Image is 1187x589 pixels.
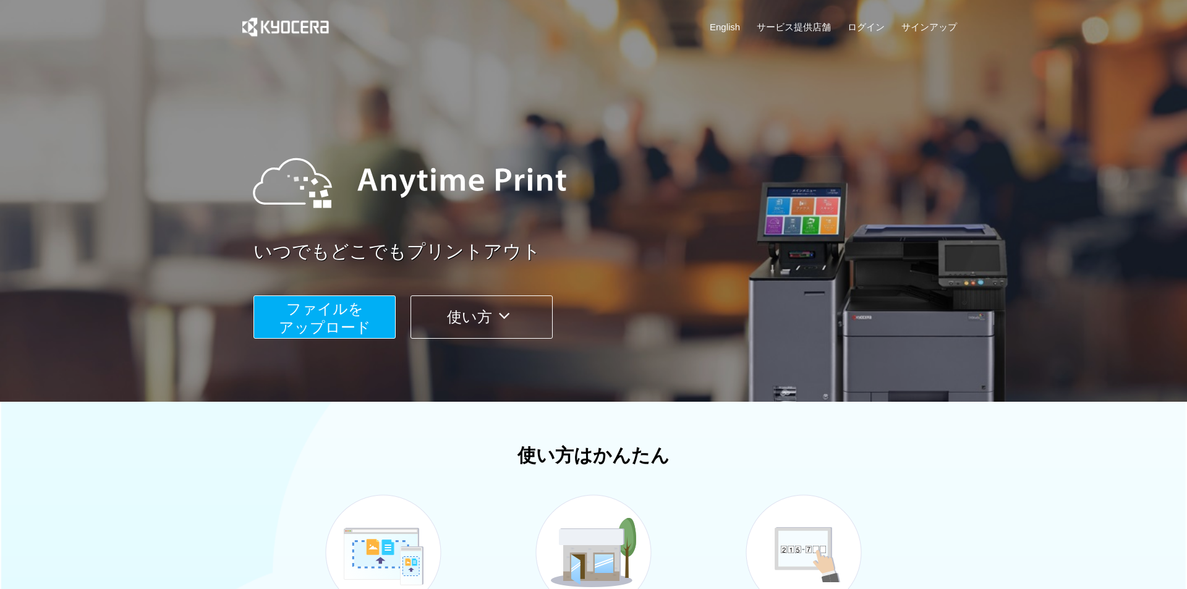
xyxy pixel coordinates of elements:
[757,20,831,33] a: サービス提供店舗
[710,20,740,33] a: English
[253,295,396,339] button: ファイルを​​アップロード
[848,20,885,33] a: ログイン
[279,300,371,336] span: ファイルを ​​アップロード
[411,295,553,339] button: 使い方
[253,239,964,265] a: いつでもどこでもプリントアウト
[901,20,957,33] a: サインアップ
